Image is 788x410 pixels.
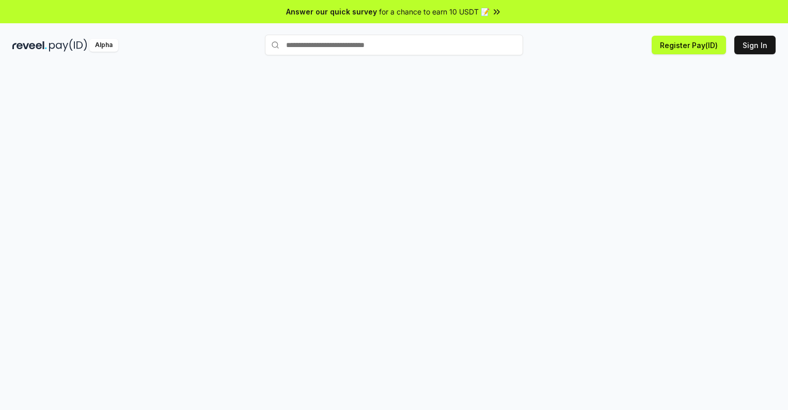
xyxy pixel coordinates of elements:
[379,6,490,17] span: for a chance to earn 10 USDT 📝
[89,39,118,52] div: Alpha
[12,39,47,52] img: reveel_dark
[286,6,377,17] span: Answer our quick survey
[49,39,87,52] img: pay_id
[652,36,726,54] button: Register Pay(ID)
[734,36,776,54] button: Sign In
